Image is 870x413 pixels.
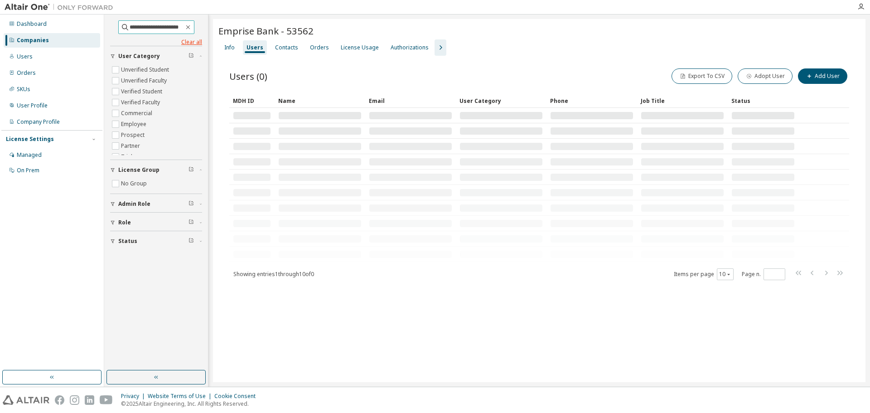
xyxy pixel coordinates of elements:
[121,86,164,97] label: Verified Student
[188,219,194,226] span: Clear filter
[110,231,202,251] button: Status
[121,151,134,162] label: Trial
[188,238,194,245] span: Clear filter
[17,53,33,60] div: Users
[118,219,131,226] span: Role
[118,238,137,245] span: Status
[719,271,731,278] button: 10
[17,167,39,174] div: On Prem
[85,395,94,405] img: linkedin.svg
[121,119,148,130] label: Employee
[310,44,329,51] div: Orders
[17,151,42,159] div: Managed
[110,213,202,233] button: Role
[70,395,79,405] img: instagram.svg
[121,400,261,408] p: © 2025 Altair Engineering, Inc. All Rights Reserved.
[118,166,159,174] span: License Group
[55,395,64,405] img: facebook.svg
[798,68,847,84] button: Add User
[17,20,47,28] div: Dashboard
[121,64,171,75] label: Unverified Student
[148,393,214,400] div: Website Terms of Use
[224,44,235,51] div: Info
[110,160,202,180] button: License Group
[229,70,267,83] span: Users (0)
[110,39,202,46] a: Clear all
[17,69,36,77] div: Orders
[391,44,429,51] div: Authorizations
[674,268,734,280] span: Items per page
[121,75,169,86] label: Unverified Faculty
[100,395,113,405] img: youtube.svg
[17,118,60,126] div: Company Profile
[188,166,194,174] span: Clear filter
[246,44,263,51] div: Users
[233,93,271,108] div: MDH ID
[218,24,314,37] span: Emprise Bank - 53562
[6,136,54,143] div: License Settings
[17,37,49,44] div: Companies
[742,268,785,280] span: Page n.
[17,102,48,109] div: User Profile
[121,393,148,400] div: Privacy
[121,178,149,189] label: No Group
[731,93,795,108] div: Status
[641,93,724,108] div: Job Title
[110,194,202,214] button: Admin Role
[121,130,146,141] label: Prospect
[550,93,633,108] div: Phone
[275,44,298,51] div: Contacts
[672,68,732,84] button: Export To CSV
[121,141,142,151] label: Partner
[233,270,314,278] span: Showing entries 1 through 10 of 0
[118,53,160,60] span: User Category
[188,53,194,60] span: Clear filter
[278,93,362,108] div: Name
[214,393,261,400] div: Cookie Consent
[459,93,543,108] div: User Category
[121,108,154,119] label: Commercial
[17,86,30,93] div: SKUs
[738,68,793,84] button: Adopt User
[188,200,194,208] span: Clear filter
[121,97,162,108] label: Verified Faculty
[3,395,49,405] img: altair_logo.svg
[341,44,379,51] div: License Usage
[110,46,202,66] button: User Category
[118,200,150,208] span: Admin Role
[5,3,118,12] img: Altair One
[369,93,452,108] div: Email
